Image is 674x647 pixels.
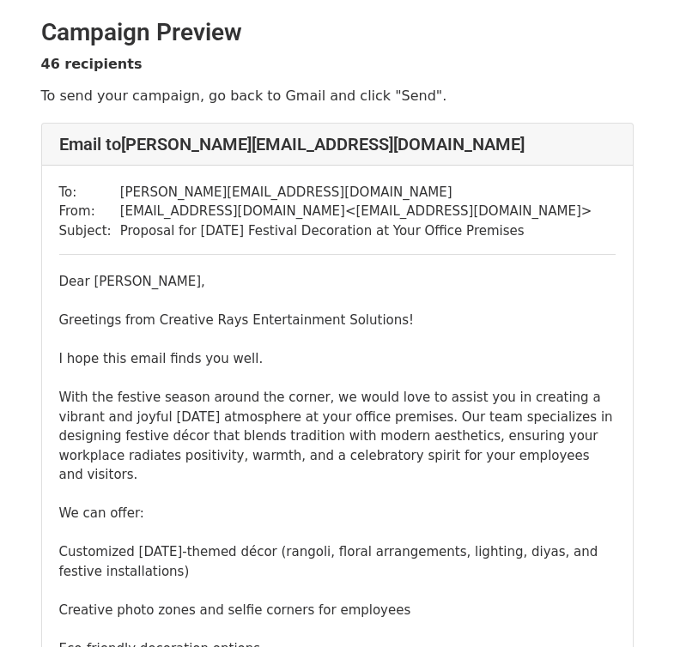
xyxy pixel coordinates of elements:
td: From: [59,202,120,221]
td: [PERSON_NAME][EMAIL_ADDRESS][DOMAIN_NAME] [120,183,592,203]
td: Subject: [59,221,120,241]
td: [EMAIL_ADDRESS][DOMAIN_NAME] < [EMAIL_ADDRESS][DOMAIN_NAME] > [120,202,592,221]
h2: Campaign Preview [41,18,634,47]
td: To: [59,183,120,203]
p: To send your campaign, go back to Gmail and click "Send". [41,87,634,105]
strong: 46 recipients [41,56,143,72]
h4: Email to [PERSON_NAME][EMAIL_ADDRESS][DOMAIN_NAME] [59,134,616,154]
td: Proposal for [DATE] Festival Decoration at Your Office Premises [120,221,592,241]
